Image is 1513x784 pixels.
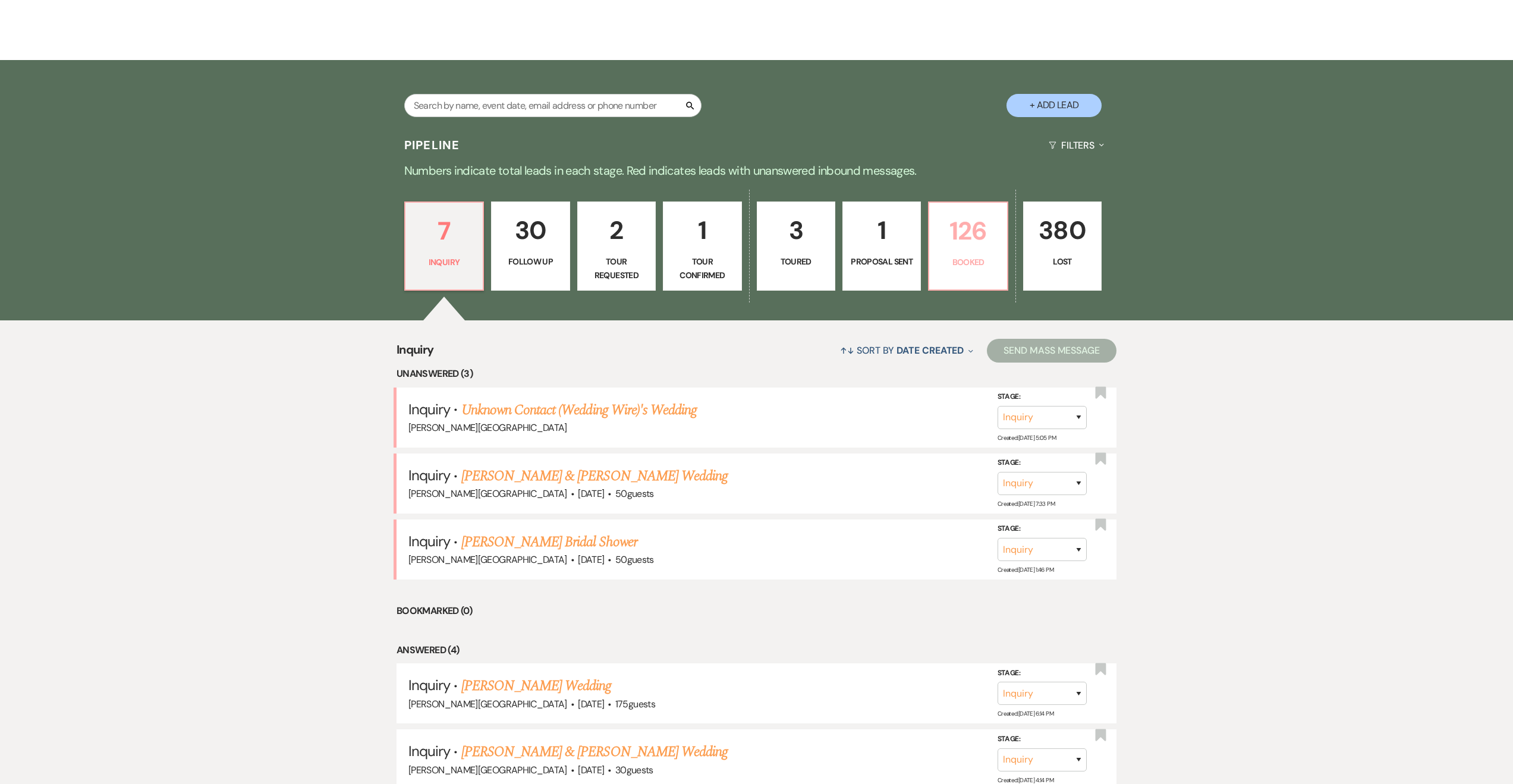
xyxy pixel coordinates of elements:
li: Unanswered (3) [397,366,1116,382]
label: Stage: [998,733,1087,746]
p: 1 [850,210,913,250]
a: [PERSON_NAME] & [PERSON_NAME] Wedding [461,465,728,487]
p: Follow Up [499,255,562,268]
a: 1Proposal Sent [842,201,921,291]
button: Filters [1044,130,1109,161]
span: 30 guests [615,764,653,776]
a: 3Toured [757,201,835,291]
p: Tour Requested [585,255,648,282]
p: Inquiry [413,256,476,269]
span: Inquiry [408,400,450,418]
span: [DATE] [578,553,604,566]
p: 3 [765,210,828,250]
span: Created: [DATE] 7:33 PM [998,500,1055,508]
a: [PERSON_NAME] & [PERSON_NAME] Wedding [461,741,728,763]
h3: Pipeline [404,137,460,153]
span: [PERSON_NAME][GEOGRAPHIC_DATA] [408,553,567,566]
a: 380Lost [1023,201,1102,291]
span: [DATE] [578,698,604,710]
p: Proposal Sent [850,255,913,268]
a: 1Tour Confirmed [663,201,741,291]
p: Booked [936,256,999,269]
span: [DATE] [578,487,604,500]
span: [PERSON_NAME][GEOGRAPHIC_DATA] [408,764,567,776]
span: Inquiry [408,466,450,484]
p: 126 [936,211,999,251]
a: 7Inquiry [404,201,484,291]
p: 1 [671,210,734,250]
p: Tour Confirmed [671,255,734,282]
a: 126Booked [928,201,1008,291]
p: 2 [585,210,648,250]
p: Numbers indicate total leads in each stage. Red indicates leads with unanswered inbound messages. [329,161,1185,180]
li: Answered (4) [397,643,1116,658]
span: Inquiry [397,341,434,366]
button: Sort By Date Created [835,335,978,366]
a: [PERSON_NAME] Wedding [461,675,612,697]
span: 50 guests [615,553,654,566]
span: Created: [DATE] 6:14 PM [998,710,1053,717]
p: 7 [413,211,476,251]
span: Date Created [897,344,964,357]
p: Lost [1031,255,1094,268]
p: 380 [1031,210,1094,250]
span: ↑↓ [840,344,854,357]
button: Send Mass Message [987,339,1116,363]
p: Toured [765,255,828,268]
span: [PERSON_NAME][GEOGRAPHIC_DATA] [408,698,567,710]
span: [DATE] [578,764,604,776]
span: Inquiry [408,742,450,760]
a: Unknown Contact (Wedding Wire)'s Wedding [461,399,697,421]
span: Created: [DATE] 4:14 PM [998,776,1053,784]
span: [PERSON_NAME][GEOGRAPHIC_DATA] [408,487,567,500]
input: Search by name, event date, email address or phone number [404,94,702,117]
span: Created: [DATE] 1:46 PM [998,566,1053,574]
button: + Add Lead [1006,94,1102,117]
span: Inquiry [408,532,450,550]
a: 2Tour Requested [577,201,656,291]
label: Stage: [998,667,1087,680]
span: 175 guests [615,698,655,710]
span: Created: [DATE] 5:05 PM [998,434,1056,442]
span: Inquiry [408,676,450,694]
label: Stage: [998,391,1087,404]
li: Bookmarked (0) [397,603,1116,619]
label: Stage: [998,456,1087,470]
span: 50 guests [615,487,654,500]
a: 30Follow Up [491,201,570,291]
span: [PERSON_NAME][GEOGRAPHIC_DATA] [408,421,567,434]
a: [PERSON_NAME] Bridal Shower [461,531,637,553]
p: 30 [499,210,562,250]
label: Stage: [998,522,1087,536]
